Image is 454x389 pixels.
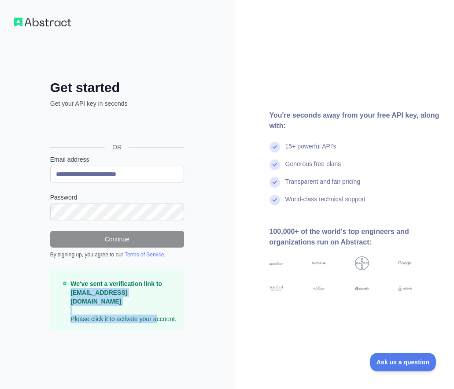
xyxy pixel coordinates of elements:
button: Continue [50,231,184,248]
img: check mark [269,195,280,205]
div: You're seconds away from your free API key, along with: [269,110,440,131]
div: By signing up, you agree to our . [50,251,184,258]
img: shopify [355,285,369,292]
div: 15+ powerful API's [285,142,336,159]
img: accenture [269,256,283,270]
img: airbnb [398,285,412,292]
h2: Get started [50,80,184,96]
img: check mark [269,159,280,170]
a: Terms of Service [125,252,164,258]
iframe: Toggle Customer Support [370,353,436,371]
div: Generous free plans [285,159,341,177]
img: bayer [355,256,369,270]
strong: We've sent a verification link to [EMAIL_ADDRESS][DOMAIN_NAME] [70,280,162,305]
img: Workflow [14,18,71,26]
label: Password [50,193,184,202]
img: stanford university [269,285,283,292]
img: nokia [312,256,326,270]
img: check mark [269,177,280,188]
span: OR [105,143,129,152]
div: Transparent and fair pricing [285,177,361,195]
label: Email address [50,155,184,164]
div: World-class technical support [285,195,366,212]
img: google [398,256,412,270]
div: 100,000+ of the world's top engineers and organizations run on Abstract: [269,226,440,248]
img: payoneer [312,285,326,292]
p: Get your API key in seconds [50,99,184,108]
iframe: Sign in with Google Button [46,118,187,137]
p: Please click it to activate your account. [70,279,177,323]
img: check mark [269,142,280,152]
